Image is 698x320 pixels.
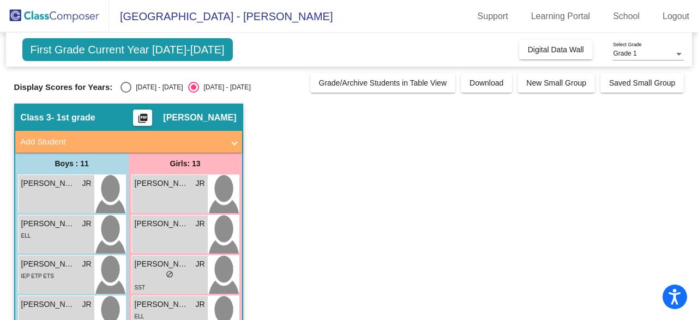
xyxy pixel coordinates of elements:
[469,8,517,25] a: Support
[22,38,233,61] span: First Grade Current Year [DATE]-[DATE]
[135,218,189,230] span: [PERSON_NAME]
[310,73,456,93] button: Grade/Archive Students in Table View
[609,79,675,87] span: Saved Small Group
[15,153,129,174] div: Boys : 11
[14,82,113,92] span: Display Scores for Years:
[522,8,599,25] a: Learning Portal
[319,79,447,87] span: Grade/Archive Students in Table View
[195,178,204,189] span: JR
[526,79,586,87] span: New Small Group
[21,258,76,270] span: [PERSON_NAME] El-[PERSON_NAME]
[135,178,189,189] span: [PERSON_NAME]
[109,8,333,25] span: [GEOGRAPHIC_DATA] - [PERSON_NAME]
[528,45,584,54] span: Digital Data Wall
[195,299,204,310] span: JR
[613,50,636,57] span: Grade 1
[21,112,51,123] span: Class 3
[21,136,224,148] mat-panel-title: Add Student
[51,112,95,123] span: - 1st grade
[133,110,152,126] button: Print Students Details
[21,299,76,310] span: [PERSON_NAME]
[166,270,173,278] span: do_not_disturb_alt
[135,313,145,319] span: ELL
[21,233,31,239] span: ELL
[135,258,189,270] span: [PERSON_NAME]
[131,82,183,92] div: [DATE] - [DATE]
[82,178,91,189] span: JR
[519,40,593,59] button: Digital Data Wall
[135,285,145,291] span: SST
[21,178,76,189] span: [PERSON_NAME]
[470,79,503,87] span: Download
[121,82,250,93] mat-radio-group: Select an option
[15,131,242,153] mat-expansion-panel-header: Add Student
[195,218,204,230] span: JR
[135,299,189,310] span: [PERSON_NAME]
[600,73,684,93] button: Saved Small Group
[136,113,149,128] mat-icon: picture_as_pdf
[82,218,91,230] span: JR
[199,82,250,92] div: [DATE] - [DATE]
[82,258,91,270] span: JR
[129,153,242,174] div: Girls: 13
[82,299,91,310] span: JR
[654,8,698,25] a: Logout
[518,73,595,93] button: New Small Group
[604,8,648,25] a: School
[461,73,512,93] button: Download
[163,112,236,123] span: [PERSON_NAME]
[21,273,54,279] span: IEP ETP ETS
[195,258,204,270] span: JR
[21,218,76,230] span: [PERSON_NAME]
